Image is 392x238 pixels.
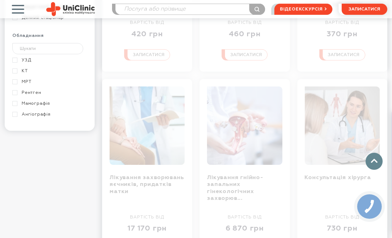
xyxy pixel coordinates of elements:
a: Ангіографія [12,112,85,117]
input: Послуга або прізвище [115,4,265,15]
a: УЗД [12,57,85,63]
a: відеоекскурсія [274,4,332,15]
button: записатися [342,4,387,15]
input: Шукати [12,43,83,54]
span: записатися [349,7,381,11]
img: Uniclinic [46,2,95,16]
a: Мамографія [12,101,85,106]
a: КТ [12,68,85,74]
div: Обладнання [12,33,87,43]
a: МРТ [12,79,85,85]
span: відеоекскурсія [280,4,323,15]
a: Рентген [12,90,85,95]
